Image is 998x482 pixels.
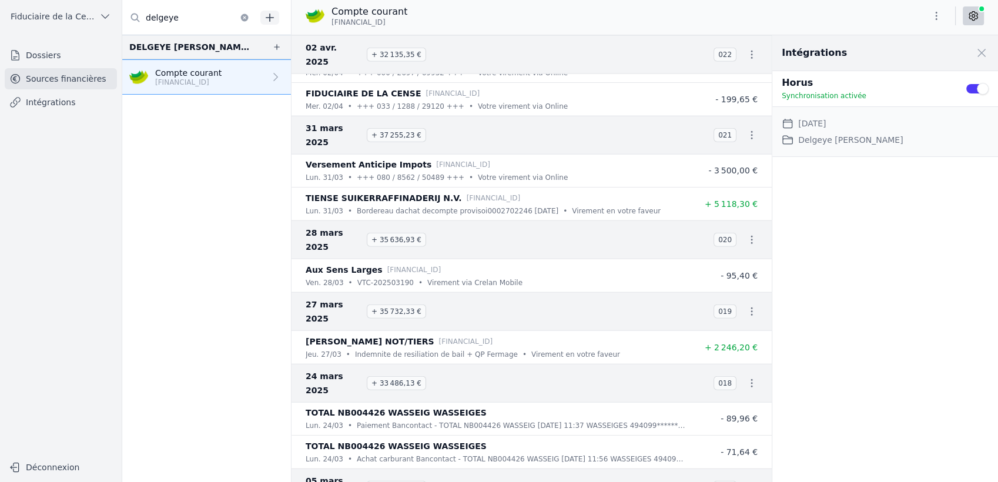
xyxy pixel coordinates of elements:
p: Aux Sens Larges [306,263,383,277]
div: • [418,277,423,289]
div: • [348,205,352,217]
span: + 5 118,30 € [705,199,758,209]
div: • [469,172,473,183]
button: Déconnexion [5,458,117,477]
p: VTC-202503190 [357,277,414,289]
div: • [523,349,527,360]
span: Synchronisation activée [782,92,866,100]
span: + 2 246,20 € [705,343,758,352]
p: [FINANCIAL_ID] [436,159,490,170]
p: Votre virement via Online [478,172,568,183]
div: DELGEYE [PERSON_NAME]. AGR. [129,40,253,54]
p: [FINANCIAL_ID] [467,192,521,204]
div: • [348,453,352,465]
p: +++ 080 / 8562 / 50489 +++ [357,172,464,183]
span: 28 mars 2025 [306,226,362,254]
p: [FINANCIAL_ID] [439,336,493,347]
p: Versement Anticipe Impots [306,158,431,172]
p: FIDUCIAIRE DE LA CENSE [306,86,421,101]
p: ven. 28/03 [306,277,343,289]
p: lun. 24/03 [306,420,343,431]
span: Fiduciaire de la Cense & Associés [11,11,95,22]
span: 02 avr. 2025 [306,40,362,68]
p: lun. 31/03 [306,205,343,217]
h2: Intégrations [782,46,847,60]
span: 022 [714,47,736,61]
button: Fiduciaire de la Cense & Associés [5,7,117,26]
a: Sources financières [5,68,117,89]
div: • [348,172,352,183]
span: 24 mars 2025 [306,369,362,397]
span: + 35 732,33 € [367,304,426,319]
p: jeu. 27/03 [306,349,341,360]
span: + 37 255,23 € [367,128,426,142]
p: lun. 24/03 [306,453,343,465]
a: Intégrations [5,92,117,113]
span: 019 [714,304,736,319]
p: [PERSON_NAME] NOT/TIERS [306,334,434,349]
a: Dossiers [5,45,117,66]
span: + 35 636,93 € [367,233,426,247]
span: - 95,40 € [721,271,758,280]
p: [FINANCIAL_ID] [387,264,441,276]
p: Compte courant [155,67,222,79]
span: + 33 486,13 € [367,376,426,390]
p: TOTAL NB004426 WASSEIG WASSEIGES [306,406,487,420]
span: 021 [714,128,736,142]
p: Compte courant [331,5,407,19]
p: Horus [782,76,951,90]
span: - 89,96 € [721,414,758,423]
div: • [348,277,352,289]
input: Filtrer par dossier... [122,7,256,28]
span: 020 [714,233,736,247]
img: crelan.png [306,6,324,25]
span: 31 mars 2025 [306,121,362,149]
img: crelan.png [129,68,148,86]
p: +++ 033 / 1288 / 29120 +++ [357,101,464,112]
span: [FINANCIAL_ID] [331,18,386,27]
p: [FINANCIAL_ID] [426,88,480,99]
div: • [348,420,352,431]
p: Indemnite de resiliation de bail + QP Fermage [355,349,518,360]
div: • [348,101,352,112]
span: 018 [714,376,736,390]
p: Virement en votre faveur [572,205,661,217]
div: • [563,205,567,217]
span: - 199,65 € [715,95,758,104]
p: Achat carburant Bancontact - TOTAL NB004426 WASSEIG [DATE] 11:56 WASSEIGES 494099******1846 [357,453,687,465]
div: • [469,101,473,112]
p: Paiement Bancontact - TOTAL NB004426 WASSEIG [DATE] 11:37 WASSEIGES 494099******2167 [357,420,687,431]
p: [FINANCIAL_ID] [155,78,222,87]
p: TOTAL NB004426 WASSEIG WASSEIGES [306,439,487,453]
p: Virement en votre faveur [531,349,620,360]
a: Compte courant [FINANCIAL_ID] [122,59,291,95]
dd: Delgeye [PERSON_NAME] [798,133,903,147]
dd: [DATE] [798,116,826,130]
p: TIENSE SUIKERRAFFINADERIJ N.V. [306,191,462,205]
p: Virement via Crelan Mobile [427,277,523,289]
p: mer. 02/04 [306,101,343,112]
span: - 3 500,00 € [708,166,758,175]
p: lun. 31/03 [306,172,343,183]
p: Bordereau dachat decompte provisoi0002702246 [DATE] [357,205,558,217]
span: + 32 135,35 € [367,47,426,61]
span: - 71,64 € [721,447,758,457]
p: Votre virement via Online [478,101,568,112]
span: 27 mars 2025 [306,297,362,326]
div: • [346,349,350,360]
